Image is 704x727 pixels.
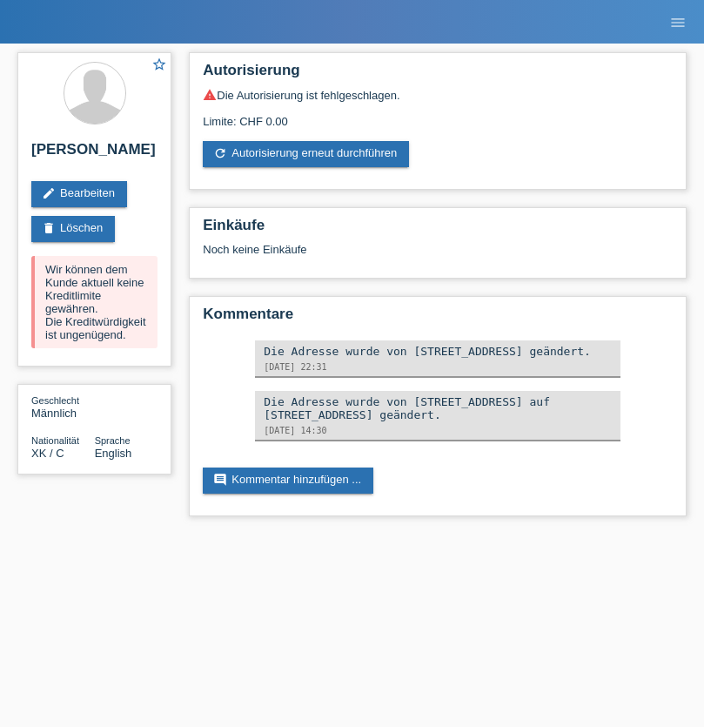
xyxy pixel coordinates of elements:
span: Sprache [95,435,131,446]
a: editBearbeiten [31,181,127,207]
h2: Einkäufe [203,217,673,243]
div: Die Adresse wurde von [STREET_ADDRESS] geändert. [264,345,612,358]
div: Die Autorisierung ist fehlgeschlagen. [203,88,673,102]
div: [DATE] 14:30 [264,426,612,435]
span: English [95,447,132,460]
span: Kosovo / C / 20.11.1968 [31,447,64,460]
a: refreshAutorisierung erneut durchführen [203,141,409,167]
div: [DATE] 22:31 [264,362,612,372]
i: warning [203,88,217,102]
h2: [PERSON_NAME] [31,141,158,167]
a: star_border [151,57,167,75]
div: Die Adresse wurde von [STREET_ADDRESS] auf [STREET_ADDRESS] geändert. [264,395,612,421]
div: Limite: CHF 0.00 [203,102,673,128]
a: menu [660,17,695,27]
span: Nationalität [31,435,79,446]
a: deleteLöschen [31,216,115,242]
i: delete [42,221,56,235]
span: Geschlecht [31,395,79,406]
i: comment [213,473,227,487]
div: Wir können dem Kunde aktuell keine Kreditlimite gewähren. Die Kreditwürdigkeit ist ungenügend. [31,256,158,348]
i: star_border [151,57,167,72]
i: refresh [213,146,227,160]
div: Noch keine Einkäufe [203,243,673,269]
div: Männlich [31,394,95,420]
i: edit [42,186,56,200]
a: commentKommentar hinzufügen ... [203,468,373,494]
h2: Autorisierung [203,62,673,88]
h2: Kommentare [203,306,673,332]
i: menu [669,14,687,31]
